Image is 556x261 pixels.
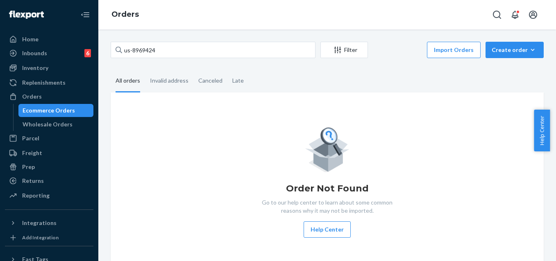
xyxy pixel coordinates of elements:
[111,10,139,19] a: Orders
[23,106,75,115] div: Ecommerce Orders
[22,219,57,227] div: Integrations
[286,182,369,195] h1: Order Not Found
[5,76,93,89] a: Replenishments
[22,191,50,200] div: Reporting
[305,125,349,172] img: Empty list
[116,70,140,92] div: All orders
[23,120,73,128] div: Wholesale Orders
[18,104,94,117] a: Ecommerce Orders
[321,46,368,54] div: Filter
[111,42,315,58] input: Search orders
[256,198,399,215] p: Go to our help center to learn about some common reasons why it may not be imported.
[534,110,550,151] button: Help Center
[22,35,39,43] div: Home
[5,132,93,145] a: Parcel
[320,42,368,58] button: Filter
[5,47,93,60] a: Inbounds6
[150,70,188,91] div: Invalid address
[9,11,44,19] img: Flexport logo
[22,149,42,157] div: Freight
[5,146,93,160] a: Freight
[486,42,544,58] button: Create order
[22,49,47,57] div: Inbounds
[22,92,42,101] div: Orders
[5,160,93,173] a: Prep
[492,46,538,54] div: Create order
[507,7,523,23] button: Open notifications
[22,177,44,185] div: Returns
[18,118,94,131] a: Wholesale Orders
[5,174,93,187] a: Returns
[22,163,35,171] div: Prep
[198,70,222,91] div: Canceled
[105,3,145,27] ol: breadcrumbs
[22,234,59,241] div: Add Integration
[5,33,93,46] a: Home
[427,42,481,58] button: Import Orders
[525,7,541,23] button: Open account menu
[22,134,39,142] div: Parcel
[84,49,91,57] div: 6
[22,64,48,72] div: Inventory
[5,216,93,229] button: Integrations
[489,7,505,23] button: Open Search Box
[232,70,244,91] div: Late
[5,189,93,202] a: Reporting
[5,233,93,243] a: Add Integration
[77,7,93,23] button: Close Navigation
[22,79,66,87] div: Replenishments
[304,221,351,238] button: Help Center
[5,61,93,74] a: Inventory
[5,90,93,103] a: Orders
